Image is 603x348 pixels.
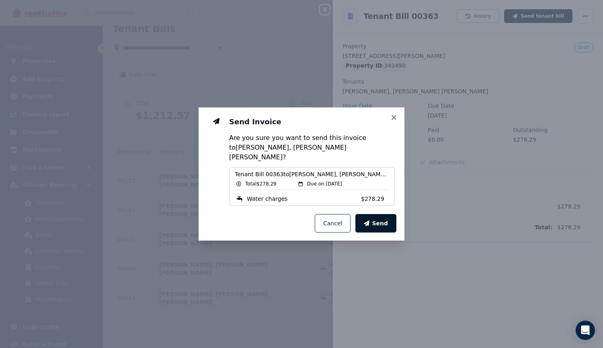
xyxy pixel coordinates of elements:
button: Send [355,214,396,233]
div: Open Intercom Messenger [576,321,595,340]
span: Due on [DATE] [307,181,342,187]
button: Cancel [315,214,351,233]
p: Are you sure you want to send this invoice to [PERSON_NAME], [PERSON_NAME] [PERSON_NAME] ? [229,133,395,162]
span: $278.29 [361,195,389,203]
span: Total $278.29 [245,181,277,187]
h3: Send Invoice [229,117,395,127]
span: Send [372,219,388,227]
span: Tenant Bill 00363 to [PERSON_NAME], [PERSON_NAME] [PERSON_NAME] [235,170,389,178]
span: Water charges [247,195,287,203]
